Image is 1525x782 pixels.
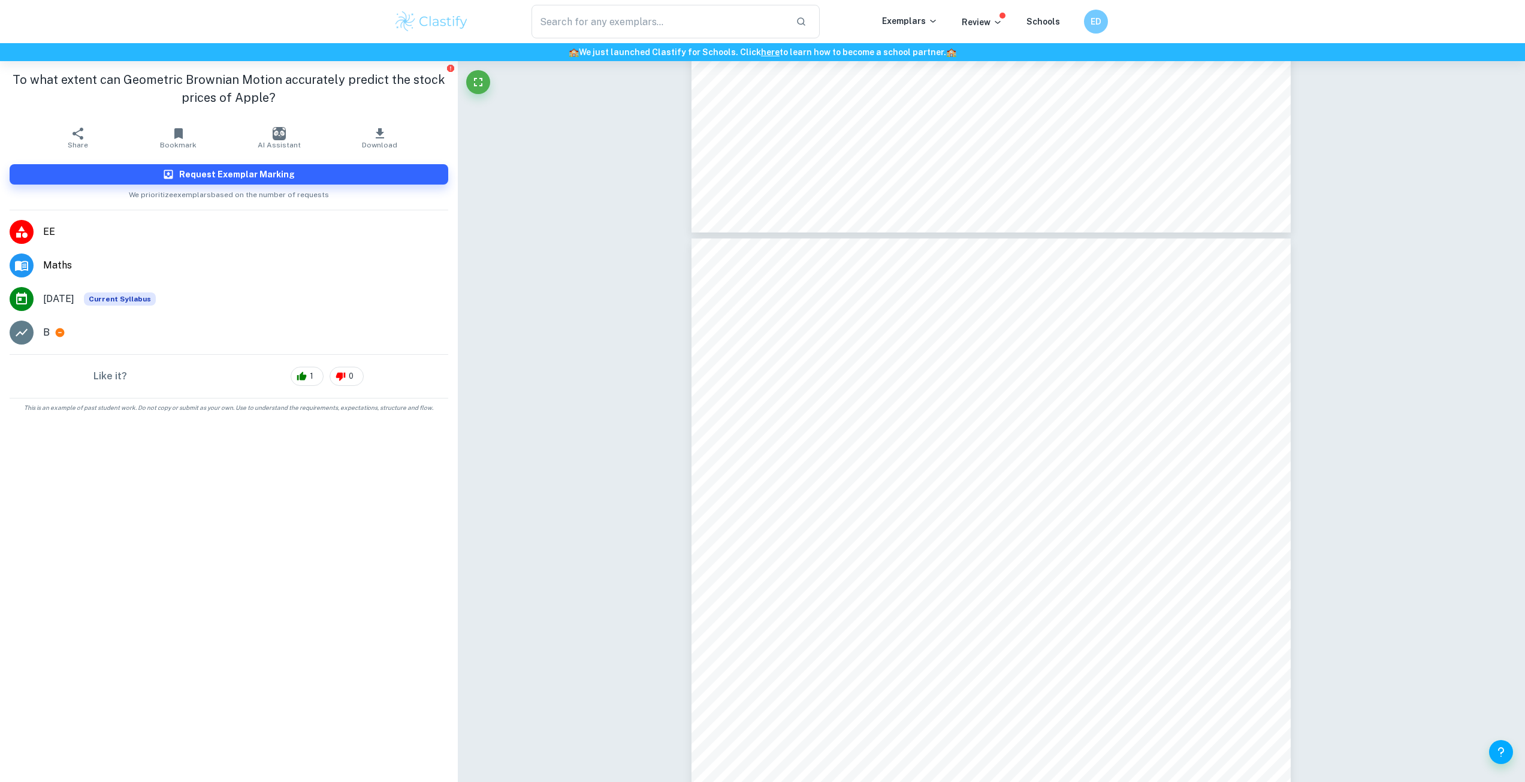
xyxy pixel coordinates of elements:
[762,561,1205,573] span: Brownian motion has the following assumptions and is used to represent the uncertainty in the
[762,102,848,114] span: negative (Mulc 1).
[1113,76,1201,87] span: the price cannot be
[761,47,780,57] a: here
[962,651,967,659] span: 1
[5,403,453,412] span: This is an example of past student work. Do not copy or submit as your own. Use to understand the...
[798,702,1134,714] span: changes. Plotting the process on a graph will result in a continuous line.
[43,325,50,340] p: B
[762,506,818,518] span: continuous,
[466,70,490,94] button: Fullscreen
[258,141,301,149] span: AI Assistant
[967,316,1014,328] span: 3. Method
[362,141,397,149] span: Download
[10,164,448,185] button: Request Exemplar Marking
[1489,740,1513,764] button: Help and Feedback
[179,168,295,181] h6: Request Exemplar Marking
[762,370,1196,382] span: It is suggested that any variable with unknown value changes adheres to a stochastic process.
[780,729,788,741] span: 3.
[780,615,788,627] span: 1.
[43,225,448,239] span: EE
[1184,479,1194,491] span: or
[798,642,955,654] span: old one. The value9s change from
[330,121,430,155] button: Download
[857,506,956,518] span: ([PERSON_NAME]).
[941,479,1124,491] span: . Time may be discrete in the sense that
[986,651,991,659] span: 2
[970,642,979,654] span: to
[84,292,156,306] div: This exemplar is based on the current syllabus. Feel free to refer to it for inspiration/ideas wh...
[291,367,324,386] div: 1
[330,367,364,386] div: 0
[1129,479,1178,491] span: ý = 1, 2, 3
[993,642,1180,654] span: isn9t influenced by what happened from
[1196,642,1205,654] span: to
[160,141,197,149] span: Bookmark
[446,64,455,73] button: Report issue
[532,5,787,38] input: Search for any exemplars...
[762,452,1181,464] span: is used to model various processes, which are a general word for any collection of random
[780,675,788,687] span: 2.
[1089,15,1103,28] h6: ED
[946,47,956,57] span: 🏫
[129,185,329,200] span: We prioritize exemplars based on the number of requests
[820,506,826,518] span: ý
[28,121,128,155] button: Share
[1084,10,1108,34] button: ED
[808,479,964,491] span: [ÿ([GEOGRAPHIC_DATA])]
[93,369,127,384] h6: Like it?
[762,425,1209,437] span: represent a variety of situations where the factor or quality varies over time. A stochastic process
[958,642,964,654] span: ý
[303,370,320,382] span: 1
[569,47,579,57] span: 🏫
[1208,642,1214,654] span: ý
[43,258,448,273] span: Maths
[982,642,988,654] span: ý
[1189,651,1194,659] span: 0
[847,506,854,518] span: 0
[798,615,1207,627] span: Independence of increments (decreasements): A new movement does not depend on the
[128,121,229,155] button: Bookmark
[43,292,74,306] span: [DATE]
[762,398,1191,410] span: The idea of stochastic processes is important in mathematical finance since it can be used to
[762,76,1107,87] span: since stock prices often follow exponential growth with the exception that
[1026,17,1060,26] a: Schools
[798,756,1213,768] span: which has a mean of 0 and a variance equal to the duration of the period, which indicates
[84,292,156,306] span: Current Syllabus
[273,127,286,140] img: AI Assistant
[762,588,945,600] span: future behavior of stochastic processes:
[882,14,938,28] p: Exemplars
[1164,289,1196,301] span: kfk778
[1200,289,1220,301] span: pg 4
[10,71,448,107] h1: To what extent can Geometric Brownian Motion accurately predict the stock prices of Apple?
[762,479,805,491] span: variables
[229,121,330,155] button: AI Assistant
[1213,651,1218,659] span: 1
[832,506,838,518] span: >
[342,370,360,382] span: 0
[798,729,1202,741] span: Normal Increments (Decreasements): Any value change follows a normal distribution,
[394,10,470,34] img: Clastify logo
[2,46,1523,59] h6: We just launched Clastify for Schools. Click to learn how to become a school partner.
[936,479,942,491] span: ý
[798,675,1195,687] span: Consistency of Pathways: The process's value changes over time without any sudden
[962,16,1002,29] p: Review
[68,141,88,149] span: Share
[1184,642,1190,654] span: ý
